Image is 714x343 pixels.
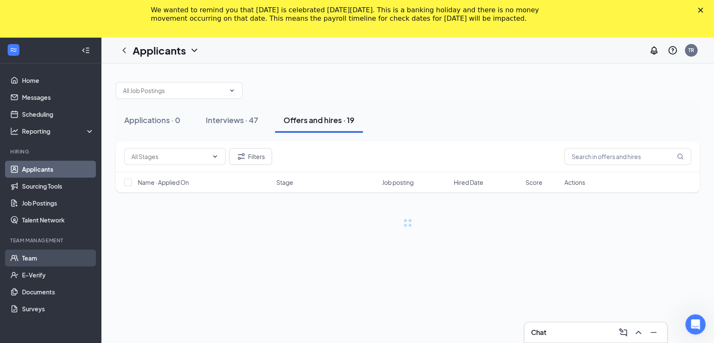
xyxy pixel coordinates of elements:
a: Surveys [22,300,94,317]
iframe: Intercom live chat [685,314,706,335]
svg: ChevronUp [633,327,643,338]
a: Talent Network [22,211,94,228]
svg: ChevronLeft [119,45,129,55]
svg: Minimize [649,327,659,338]
a: Scheduling [22,106,94,123]
svg: ComposeMessage [618,327,628,338]
a: Home [22,72,94,89]
div: TR [688,47,694,54]
div: Offers and hires · 19 [283,115,354,125]
svg: ChevronDown [189,45,199,55]
a: Applicants [22,161,94,178]
svg: Filter [236,151,246,162]
div: Applications · 0 [124,115,180,125]
a: Team [22,250,94,266]
svg: ChevronDown [212,153,218,160]
div: Reporting [22,127,95,135]
h1: Applicants [133,43,186,58]
h3: Chat [531,328,546,337]
button: ChevronUp [632,326,645,339]
svg: Notifications [649,45,659,55]
svg: WorkstreamLogo [9,46,18,54]
div: We wanted to remind you that [DATE] is celebrated [DATE][DATE]. This is a banking holiday and the... [151,6,550,23]
div: Interviews · 47 [206,115,258,125]
span: Job posting [382,178,414,187]
input: All Job Postings [123,86,225,95]
span: Score [526,178,542,187]
button: ComposeMessage [616,326,630,339]
svg: MagnifyingGlass [677,153,684,160]
button: Minimize [647,326,660,339]
input: All Stages [131,152,208,161]
a: Messages [22,89,94,106]
svg: Analysis [10,127,19,135]
input: Search in offers and hires [564,148,691,165]
svg: QuestionInfo [668,45,678,55]
span: Hired Date [454,178,483,187]
a: Job Postings [22,195,94,211]
button: Filter Filters [229,148,272,165]
div: Hiring [10,148,93,155]
div: Close [698,8,706,13]
span: Actions [564,178,585,187]
div: Team Management [10,237,93,244]
span: Stage [276,178,293,187]
a: Sourcing Tools [22,178,94,195]
svg: Collapse [82,46,90,55]
svg: ChevronDown [229,87,235,94]
a: E-Verify [22,266,94,283]
span: Name · Applied On [138,178,189,187]
a: Documents [22,283,94,300]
